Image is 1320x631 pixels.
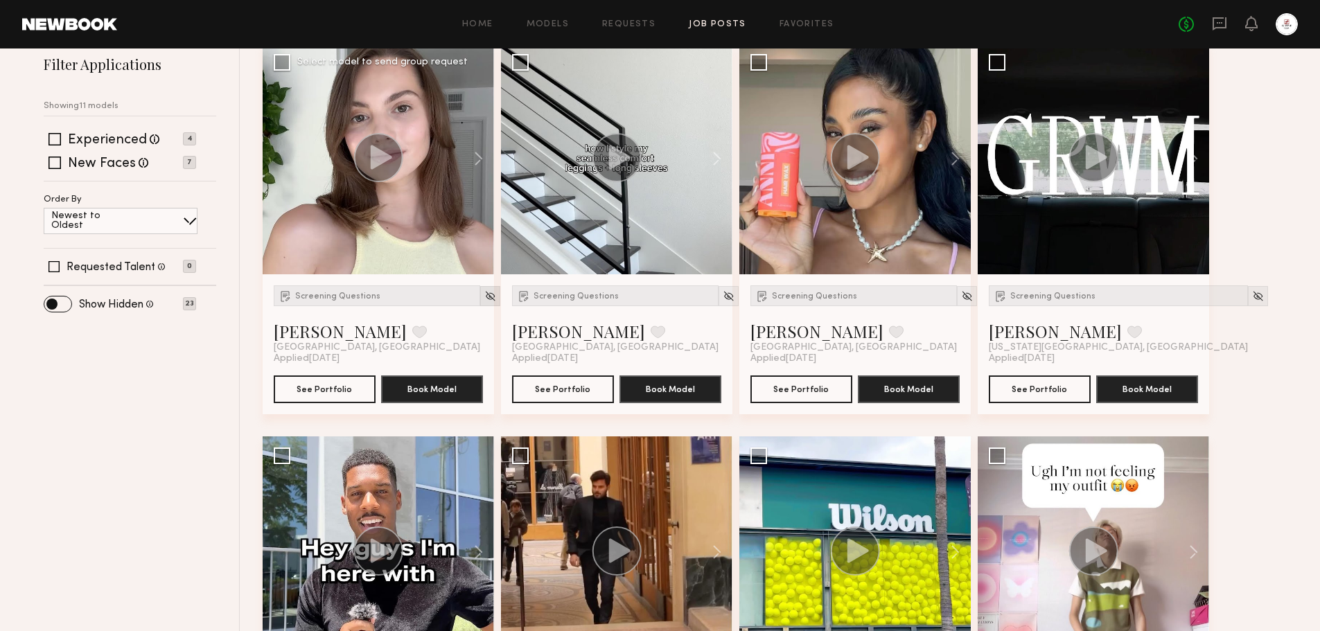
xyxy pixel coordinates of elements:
[51,211,134,231] p: Newest to Oldest
[512,353,721,364] div: Applied [DATE]
[1096,382,1198,394] a: Book Model
[274,353,483,364] div: Applied [DATE]
[1010,292,1095,301] span: Screening Questions
[484,290,496,302] img: Unhide Model
[689,20,746,29] a: Job Posts
[183,156,196,169] p: 7
[989,342,1248,353] span: [US_STATE][GEOGRAPHIC_DATA], [GEOGRAPHIC_DATA]
[750,342,957,353] span: [GEOGRAPHIC_DATA], [GEOGRAPHIC_DATA]
[780,20,834,29] a: Favorites
[274,375,376,403] button: See Portfolio
[68,157,136,171] label: New Faces
[1096,375,1198,403] button: Book Model
[68,134,147,148] label: Experienced
[994,289,1007,303] img: Submission Icon
[989,353,1198,364] div: Applied [DATE]
[512,375,614,403] button: See Portfolio
[858,382,960,394] a: Book Model
[517,289,531,303] img: Submission Icon
[44,102,118,111] p: Showing 11 models
[723,290,734,302] img: Unhide Model
[772,292,857,301] span: Screening Questions
[527,20,569,29] a: Models
[462,20,493,29] a: Home
[279,289,292,303] img: Submission Icon
[1252,290,1264,302] img: Unhide Model
[183,260,196,273] p: 0
[619,375,721,403] button: Book Model
[750,375,852,403] button: See Portfolio
[381,375,483,403] button: Book Model
[297,57,468,67] div: Select model to send group request
[67,262,155,273] label: Requested Talent
[534,292,619,301] span: Screening Questions
[274,342,480,353] span: [GEOGRAPHIC_DATA], [GEOGRAPHIC_DATA]
[183,132,196,145] p: 4
[989,320,1122,342] a: [PERSON_NAME]
[274,320,407,342] a: [PERSON_NAME]
[989,375,1091,403] button: See Portfolio
[750,353,960,364] div: Applied [DATE]
[381,382,483,394] a: Book Model
[619,382,721,394] a: Book Model
[755,289,769,303] img: Submission Icon
[44,195,82,204] p: Order By
[295,292,380,301] span: Screening Questions
[512,342,719,353] span: [GEOGRAPHIC_DATA], [GEOGRAPHIC_DATA]
[750,320,883,342] a: [PERSON_NAME]
[44,55,216,73] h2: Filter Applications
[183,297,196,310] p: 23
[961,290,973,302] img: Unhide Model
[858,375,960,403] button: Book Model
[512,320,645,342] a: [PERSON_NAME]
[79,299,143,310] label: Show Hidden
[602,20,655,29] a: Requests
